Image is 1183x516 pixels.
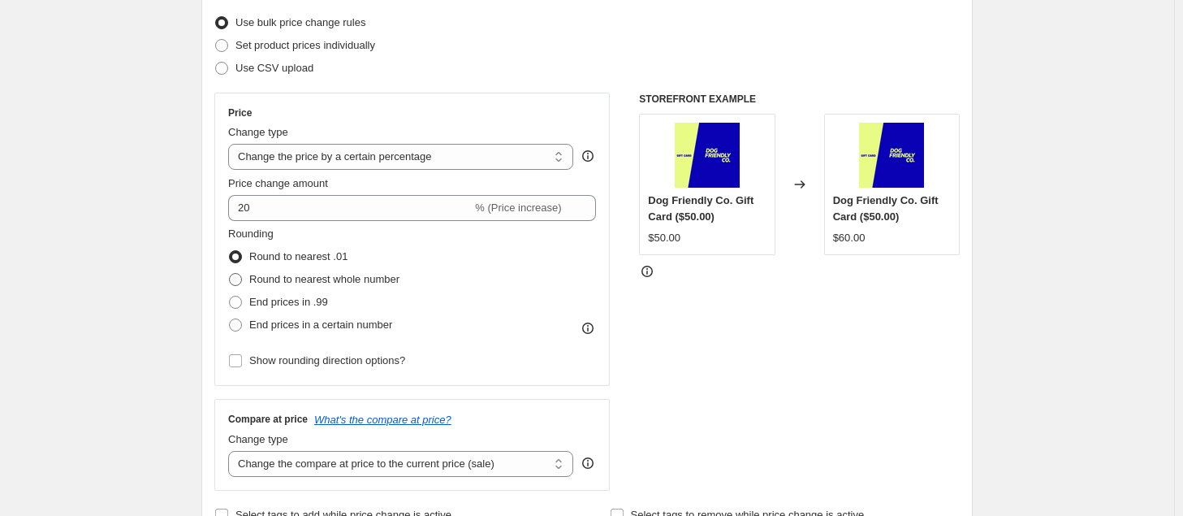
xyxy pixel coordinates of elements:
span: Set product prices individually [235,39,375,51]
h3: Compare at price [228,413,308,426]
span: End prices in a certain number [249,319,392,331]
span: % (Price increase) [475,202,561,214]
span: Dog Friendly Co. Gift Card ($50.00) [648,194,753,223]
img: gift-card-thumbnail_80x.png [859,123,924,188]
img: gift-card-thumbnail_80x.png [675,123,740,188]
span: Dog Friendly Co. Gift Card ($50.00) [833,194,939,223]
div: help [580,148,596,164]
input: -15 [228,195,472,221]
div: help [580,455,596,471]
span: Use CSV upload [235,62,313,74]
span: Change type [228,126,288,138]
span: Price change amount [228,177,328,189]
span: Change type [228,433,288,445]
div: $50.00 [648,230,680,246]
span: Show rounding direction options? [249,354,405,366]
span: Round to nearest .01 [249,250,348,262]
span: Rounding [228,228,274,240]
button: What's the compare at price? [314,414,451,426]
div: $60.00 [833,230,866,246]
h6: STOREFRONT EXAMPLE [639,93,960,106]
span: Round to nearest whole number [249,273,399,285]
span: Use bulk price change rules [235,16,365,28]
span: End prices in .99 [249,296,328,308]
h3: Price [228,106,252,119]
